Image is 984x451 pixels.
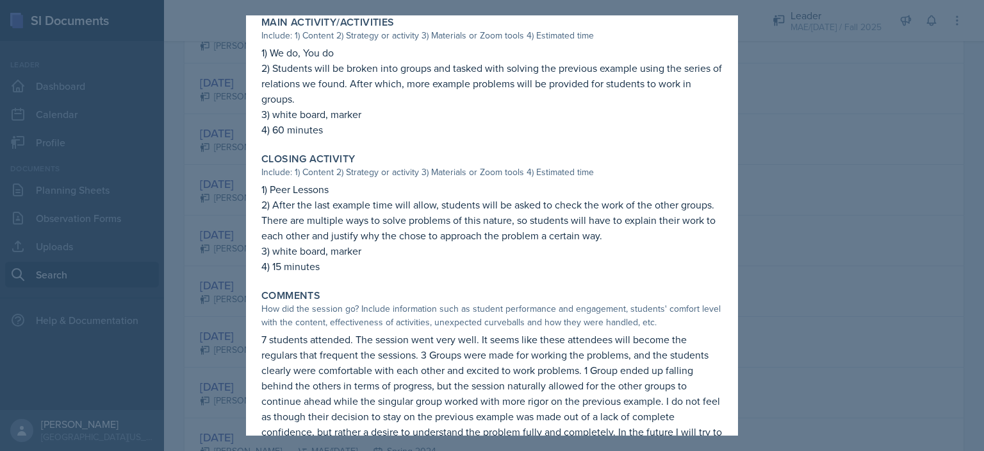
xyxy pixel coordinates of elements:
p: 2) After the last example time will allow, students will be asked to check the work of the other ... [261,197,723,243]
p: 1) We do, You do [261,45,723,60]
p: 3) white board, marker [261,243,723,259]
p: 3) white board, marker [261,106,723,122]
p: 1) Peer Lessons [261,182,723,197]
label: Closing Activity [261,153,355,166]
label: Comments [261,289,320,302]
div: Include: 1) Content 2) Strategy or activity 3) Materials or Zoom tools 4) Estimated time [261,29,723,42]
div: How did the session go? Include information such as student performance and engagement, students'... [261,302,723,329]
label: Main Activity/Activities [261,16,395,29]
p: 2) Students will be broken into groups and tasked with solving the previous example using the ser... [261,60,723,106]
p: 4) 60 minutes [261,122,723,137]
p: 4) 15 minutes [261,259,723,274]
div: Include: 1) Content 2) Strategy or activity 3) Materials or Zoom tools 4) Estimated time [261,166,723,179]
